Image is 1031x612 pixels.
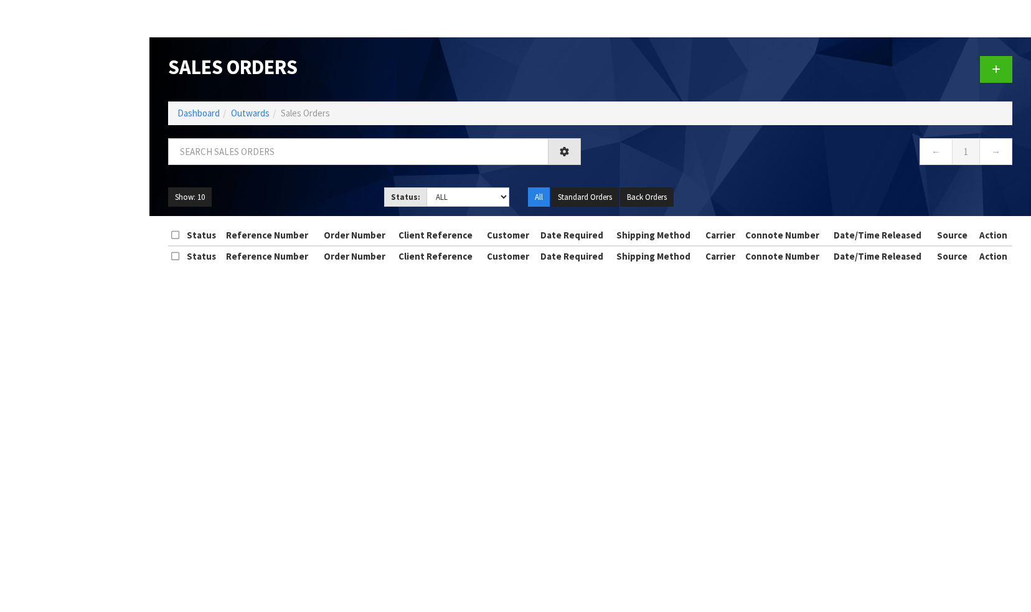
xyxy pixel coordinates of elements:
th: Status [184,225,223,245]
th: Status [184,246,223,266]
button: Show: 10 [168,187,212,207]
th: Connote Number [742,225,831,245]
th: Reference Number [223,246,321,266]
nav: Page navigation [600,138,1012,169]
strong: Status: [391,192,420,202]
th: Client Reference [395,225,484,245]
button: All [528,187,550,207]
th: Date Required [537,246,613,266]
th: Order Number [321,246,395,266]
th: Customer [484,246,537,266]
th: Carrier [702,246,742,266]
th: Connote Number [742,246,831,266]
th: Shipping Method [613,246,702,266]
button: Back Orders [620,187,674,207]
a: → [979,138,1012,165]
th: Source [934,225,974,245]
span: Sales Orders [281,107,330,119]
a: Dashboard [177,107,220,119]
th: Source [934,246,974,266]
th: Date Required [537,225,613,245]
th: Date/Time Released [831,246,934,266]
h1: Sales Orders [168,56,581,78]
th: Date/Time Released [831,225,934,245]
th: Action [974,225,1012,245]
th: Carrier [702,225,742,245]
th: Reference Number [223,225,321,245]
a: Outwards [231,107,270,119]
a: 1 [952,138,980,165]
th: Order Number [321,225,395,245]
th: Action [974,246,1012,266]
button: Standard Orders [551,187,619,207]
th: Shipping Method [613,225,702,245]
a: ← [920,138,953,165]
th: Customer [484,225,537,245]
th: Client Reference [395,246,484,266]
input: Search sales orders [168,138,548,165]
